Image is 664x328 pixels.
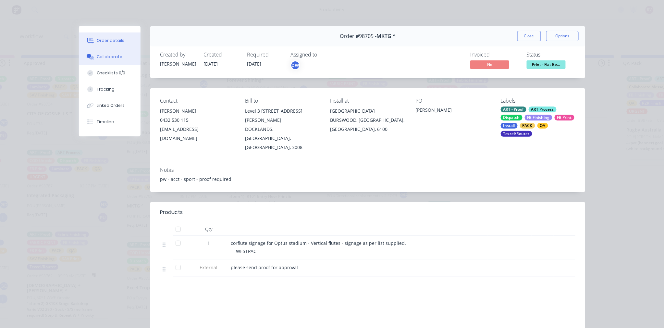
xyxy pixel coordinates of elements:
span: Order #98705 - [340,33,376,39]
button: Close [517,31,541,41]
div: [PERSON_NAME] [160,60,196,67]
div: Linked Orders [97,103,125,108]
span: Print - Flat Be... [527,60,566,69]
div: Dispatch [501,115,523,120]
div: Qty [189,223,228,236]
span: corflute signage for Optus stadium - Vertical flutes - signage as per list supplied. [231,240,406,246]
div: Level 3 [STREET_ADDRESS][PERSON_NAME] [245,107,320,125]
div: Install at [330,98,405,104]
div: FB Print [555,115,574,120]
div: ART Process [529,107,557,112]
div: Created [203,52,239,58]
div: Tracking [97,86,115,92]
span: No [470,60,509,69]
button: Options [546,31,579,41]
span: [DATE] [203,61,218,67]
div: Collaborate [97,54,123,60]
span: External [192,264,226,271]
span: MKTG ^ [376,33,396,39]
span: 1 [207,240,210,246]
div: PACK [520,123,535,129]
div: Order details [97,38,125,44]
span: [DATE] [247,61,261,67]
div: Level 3 [STREET_ADDRESS][PERSON_NAME]DOCKLANDS, [GEOGRAPHIC_DATA], [GEOGRAPHIC_DATA], 3008 [245,107,320,152]
div: Checklists 0/0 [97,70,126,76]
div: PO [415,98,490,104]
button: pW [290,60,300,70]
div: Contact [160,98,235,104]
div: [PERSON_NAME]0432 530 115[EMAIL_ADDRESS][DOMAIN_NAME] [160,107,235,143]
div: 0432 530 115 [160,116,235,125]
div: Invoiced [470,52,519,58]
div: Status [527,52,575,58]
div: Labels [501,98,575,104]
button: Order details [79,32,141,49]
div: [GEOGRAPHIC_DATA] [330,107,405,116]
div: [PERSON_NAME] [160,107,235,116]
div: QA [537,123,548,129]
div: FB Finishing [525,115,552,120]
div: BURSWOOD, [GEOGRAPHIC_DATA], [GEOGRAPHIC_DATA], 6100 [330,116,405,134]
div: Texcel/Router [501,131,532,137]
button: Linked Orders [79,97,141,114]
div: Created by [160,52,196,58]
div: ART - Proof [501,107,526,112]
div: Bill to [245,98,320,104]
button: Tracking [79,81,141,97]
button: Checklists 0/0 [79,65,141,81]
div: Required [247,52,283,58]
div: Assigned to [290,52,355,58]
div: Timeline [97,119,114,125]
div: [GEOGRAPHIC_DATA]BURSWOOD, [GEOGRAPHIC_DATA], [GEOGRAPHIC_DATA], 6100 [330,107,405,134]
span: please send proof for approval [231,264,298,271]
div: Install [501,123,518,129]
div: [EMAIL_ADDRESS][DOMAIN_NAME] [160,125,235,143]
div: [PERSON_NAME] [415,107,490,116]
div: pw - acct - sport - proof required [160,176,575,183]
button: Print - Flat Be... [527,60,566,70]
div: DOCKLANDS, [GEOGRAPHIC_DATA], [GEOGRAPHIC_DATA], 3008 [245,125,320,152]
div: Notes [160,167,575,173]
button: Collaborate [79,49,141,65]
span: WESTPAC [236,248,256,254]
div: Products [160,208,183,216]
button: Timeline [79,114,141,130]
